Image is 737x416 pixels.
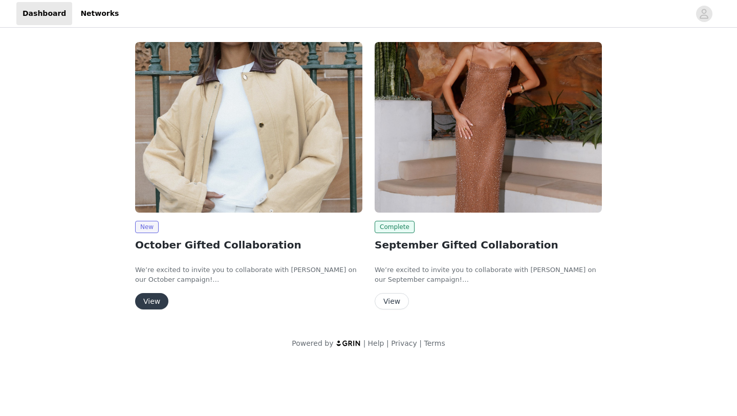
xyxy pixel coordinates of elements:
h2: September Gifted Collaboration [375,237,602,253]
span: Powered by [292,339,333,347]
a: Privacy [391,339,417,347]
span: | [419,339,422,347]
a: View [375,298,409,305]
a: Help [368,339,384,347]
a: Dashboard [16,2,72,25]
a: Networks [74,2,125,25]
img: Peppermayo USA [135,42,362,213]
a: Terms [424,339,445,347]
button: View [135,293,168,309]
span: Complete [375,221,415,233]
span: New [135,221,159,233]
span: | [363,339,366,347]
p: We’re excited to invite you to collaborate with [PERSON_NAME] on our September campaign! [375,265,602,285]
span: | [386,339,389,347]
h2: October Gifted Collaboration [135,237,362,253]
div: avatar [699,6,709,22]
img: Peppermayo USA [375,42,602,213]
p: We’re excited to invite you to collaborate with [PERSON_NAME] on our October campaign! [135,265,362,285]
button: View [375,293,409,309]
img: logo [336,340,361,346]
a: View [135,298,168,305]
